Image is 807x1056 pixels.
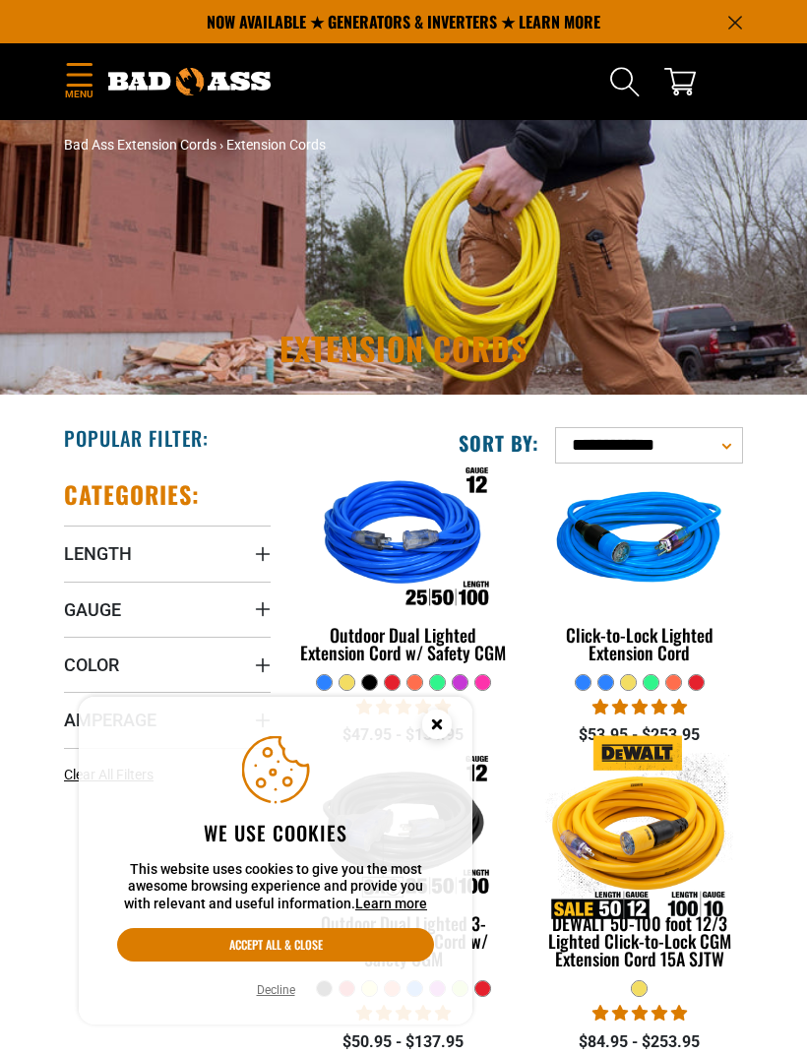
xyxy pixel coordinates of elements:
[536,479,743,673] a: blue Click-to-Lock Lighted Extension Cord
[117,928,434,962] button: Accept all & close
[64,598,121,621] span: Gauge
[117,861,434,913] p: This website uses cookies to give you the most awesome browsing experience and provide you with r...
[536,1030,743,1054] div: $84.95 - $253.95
[64,542,132,565] span: Length
[535,448,744,635] img: blue
[300,1030,507,1054] div: $50.95 - $137.95
[355,896,427,911] a: Learn more
[536,626,743,661] div: Click-to-Lock Lighted Extension Cord
[536,768,743,979] a: DEWALT 50-100 foot 12/3 Lighted Click-to-Lock CGM Extension Cord 15A SJTW DEWALT 50-100 foot 12/3...
[299,448,508,635] img: Outdoor Dual Lighted Extension Cord w/ Safety CGM
[64,765,161,785] a: Clear All Filters
[64,526,271,581] summary: Length
[64,582,271,637] summary: Gauge
[64,425,209,451] h2: Popular Filter:
[64,135,743,155] nav: breadcrumbs
[300,768,507,979] a: Outdoor Dual Lighted 3-Outlet Extension Cord w/ Safety CGM Outdoor Dual Lighted 3-Outlet Extensio...
[459,430,539,456] label: Sort by:
[64,653,119,676] span: Color
[226,137,326,153] span: Extension Cords
[79,697,472,1025] aside: Cookie Consent
[609,66,641,97] summary: Search
[592,698,687,716] span: 4.87 stars
[300,626,507,661] div: Outdoor Dual Lighted Extension Cord w/ Safety CGM
[536,914,743,967] div: DEWALT 50-100 foot 12/3 Lighted Click-to-Lock CGM Extension Cord 15A SJTW
[64,767,154,782] span: Clear All Filters
[64,479,200,510] h2: Categories:
[536,723,743,747] div: $53.95 - $253.95
[64,333,743,364] h1: Extension Cords
[64,709,156,731] span: Amperage
[64,87,93,101] span: Menu
[64,692,271,747] summary: Amperage
[219,137,223,153] span: ›
[108,68,271,95] img: Bad Ass Extension Cords
[64,637,271,692] summary: Color
[251,980,301,1000] button: Decline
[535,736,744,923] img: DEWALT 50-100 foot 12/3 Lighted Click-to-Lock CGM Extension Cord 15A SJTW
[592,1004,687,1023] span: 4.84 stars
[300,479,507,673] a: Outdoor Dual Lighted Extension Cord w/ Safety CGM Outdoor Dual Lighted Extension Cord w/ Safety CGM
[64,59,93,105] summary: Menu
[64,137,217,153] a: Bad Ass Extension Cords
[117,820,434,845] h2: We use cookies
